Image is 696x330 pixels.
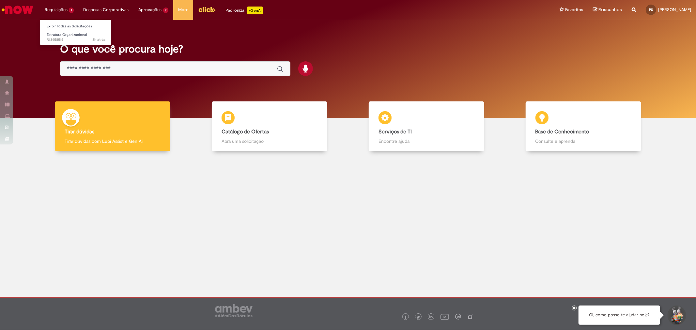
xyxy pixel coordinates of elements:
span: 3h atrás [92,37,105,42]
img: logo_footer_facebook.png [404,316,407,319]
span: Estrutura Organizacional [47,32,87,37]
div: Padroniza [225,7,263,14]
b: Tirar dúvidas [65,128,94,135]
a: Exibir Todas as Solicitações [40,23,112,30]
a: Rascunhos [593,7,622,13]
img: logo_footer_workplace.png [455,314,461,320]
img: logo_footer_ambev_rotulo_gray.png [215,304,253,317]
span: 2 [163,7,169,13]
img: ServiceNow [1,3,34,16]
p: Encontre ajuda [379,138,474,144]
b: Serviços de TI [379,128,412,135]
span: PS [649,7,653,12]
p: +GenAi [247,7,263,14]
h2: O que você procura hoje? [60,43,636,55]
span: Favoritos [565,7,583,13]
span: R13458515 [47,37,105,42]
p: Tirar dúvidas com Lupi Assist e Gen Ai [65,138,161,144]
span: More [178,7,188,13]
a: Base de Conhecimento Consulte e aprenda [505,101,662,151]
img: logo_footer_linkedin.png [429,315,433,319]
span: Requisições [45,7,68,13]
span: Rascunhos [598,7,622,13]
span: [PERSON_NAME] [658,7,691,12]
a: Aberto R13458515 : Estrutura Organizacional [40,31,112,43]
p: Consulte e aprenda [535,138,631,144]
a: Catálogo de Ofertas Abra uma solicitação [191,101,348,151]
b: Catálogo de Ofertas [222,128,269,135]
div: Oi, como posso te ajudar hoje? [579,306,660,325]
p: Abra uma solicitação [222,138,317,144]
img: logo_footer_youtube.png [441,312,449,321]
time: 28/08/2025 15:07:02 [92,37,105,42]
img: logo_footer_twitter.png [417,316,420,319]
b: Base de Conhecimento [535,128,589,135]
span: Despesas Corporativas [84,7,129,13]
span: 1 [69,7,74,13]
span: Aprovações [139,7,162,13]
img: click_logo_yellow_360x200.png [198,5,216,14]
ul: Requisições [40,20,111,45]
button: Iniciar Conversa de Suporte [667,306,686,325]
a: Serviços de TI Encontre ajuda [348,101,505,151]
img: logo_footer_naosei.png [467,314,473,320]
a: Tirar dúvidas Tirar dúvidas com Lupi Assist e Gen Ai [34,101,191,151]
